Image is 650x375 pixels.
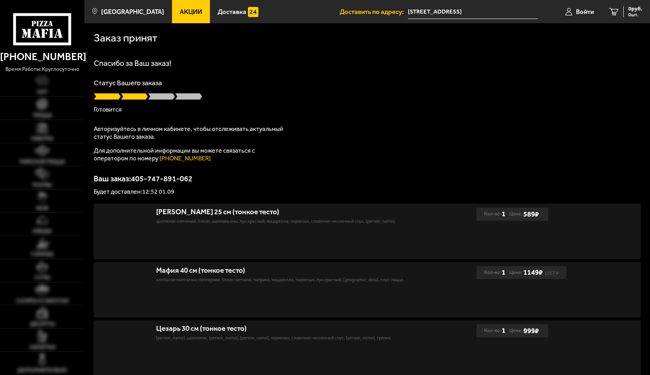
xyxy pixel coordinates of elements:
[17,367,67,373] span: Дополнительно
[94,59,641,67] h1: Спасибо за Ваш заказ!
[94,79,641,86] p: Статус Вашего заказа
[523,210,539,218] b: 589 ₽
[94,175,641,182] p: Ваш заказ: 405-747-891-062
[502,208,506,221] b: 1
[628,12,642,17] span: 0 шт.
[160,155,211,162] a: [PHONE_NUMBER]
[248,7,258,17] img: 15daf4d41897b9f0e9f617042186c801.svg
[94,189,641,195] p: Будет доставлен: 12:52 01.09
[408,5,538,19] input: Ваш адрес доставки
[218,9,246,15] span: Доставка
[31,136,53,141] span: Наборы
[509,208,522,221] span: Цена:
[523,268,543,277] b: 1149 ₽
[33,228,52,234] span: Обеды
[94,147,287,162] p: Для дополнительной информации вы можете связаться с оператором по номеру
[36,205,49,211] span: WOK
[340,9,408,15] span: Доставить по адресу:
[31,251,54,257] span: Горячее
[101,9,164,15] span: [GEOGRAPHIC_DATA]
[484,266,506,279] div: Кол-во:
[180,9,202,15] span: Акции
[484,208,506,221] div: Кол-во:
[33,182,52,188] span: Роллы
[156,208,413,217] div: [PERSON_NAME] 25 см (тонкое тесто)
[628,6,642,12] span: 0 руб.
[16,298,69,304] span: Салаты и закуски
[156,277,413,283] p: колбаски охотничьи, пепперони, бекон, ветчина, паприка, моцарелла, пармезан, лук красный, [GEOGRA...
[94,125,287,141] p: Авторизуйтесь в личном кабинете, чтобы отслеживать актуальный статус Вашего заказа.
[509,266,522,279] span: Цена:
[156,335,413,341] p: [PERSON_NAME], цыпленок, [PERSON_NAME], [PERSON_NAME], пармезан, сливочно-чесночный соус, [PERSON...
[502,324,506,337] b: 1
[30,321,55,327] span: Десерты
[523,327,539,335] b: 999 ₽
[33,112,52,118] span: Пицца
[34,275,50,280] span: Супы
[94,107,641,113] p: Готовится
[502,266,506,279] b: 1
[156,218,413,225] p: цыпленок копченый, бекон, шампиньоны, лук красный, моцарелла, пармезан, сливочно-чесночный соус, ...
[29,344,55,350] span: Напитки
[94,33,157,43] h1: Заказ принят
[156,324,413,333] div: Цезарь 30 см (тонкое тесто)
[576,9,594,15] span: Войти
[544,271,559,275] s: 1267 ₽
[509,324,522,337] span: Цена:
[20,159,65,165] span: Римская пицца
[156,266,413,275] div: Мафия 40 см (тонкое тесто)
[37,89,48,95] span: Хит
[484,324,506,337] div: Кол-во:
